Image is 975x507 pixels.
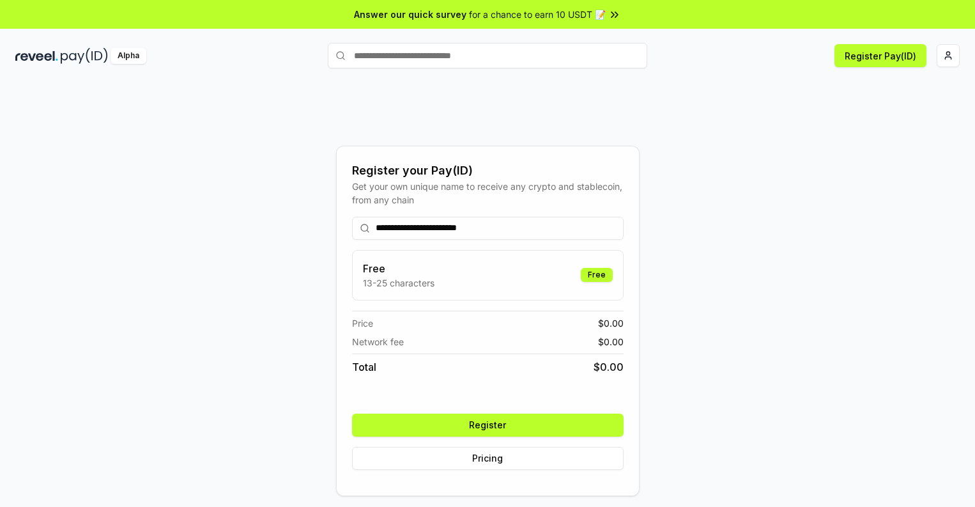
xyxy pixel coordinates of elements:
[834,44,926,67] button: Register Pay(ID)
[598,316,624,330] span: $ 0.00
[363,276,434,290] p: 13-25 characters
[594,359,624,375] span: $ 0.00
[581,268,613,282] div: Free
[352,162,624,180] div: Register your Pay(ID)
[111,48,146,64] div: Alpha
[598,335,624,348] span: $ 0.00
[352,316,373,330] span: Price
[469,8,606,21] span: for a chance to earn 10 USDT 📝
[352,447,624,470] button: Pricing
[61,48,108,64] img: pay_id
[354,8,466,21] span: Answer our quick survey
[363,261,434,276] h3: Free
[352,180,624,207] div: Get your own unique name to receive any crypto and stablecoin, from any chain
[15,48,58,64] img: reveel_dark
[352,414,624,437] button: Register
[352,335,404,348] span: Network fee
[352,359,376,375] span: Total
